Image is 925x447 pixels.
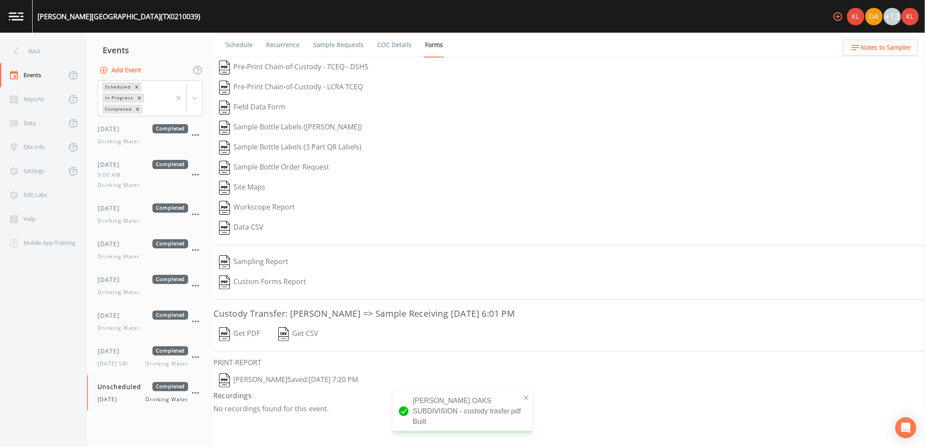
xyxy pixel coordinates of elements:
span: [DATE] [98,124,126,133]
img: svg%3e [278,327,289,341]
img: svg%3e [219,181,230,195]
div: Remove In Progress [135,93,144,102]
button: Sample Bottle Labels ([PERSON_NAME]) [213,118,368,138]
div: Completed [102,105,133,114]
button: Data CSV [213,218,269,238]
a: [DATE]CompletedDrinking Water [87,268,213,304]
p: No recordings found for this event. [213,404,925,413]
a: [DATE]Completed[DATE] SRIDrinking Water [87,339,213,375]
img: svg%3e [219,81,230,95]
span: Drinking Water [146,360,188,368]
button: close [523,392,530,403]
button: Field Data Form [213,98,291,118]
span: [DATE] [98,275,126,284]
img: svg%3e [219,101,230,115]
button: [PERSON_NAME]Saved:[DATE] 7:20 PM [213,370,364,390]
div: Events [87,39,213,61]
button: Notes to Sampler [843,40,918,56]
span: Completed [152,382,188,391]
button: Add Event [98,62,145,78]
span: 9:00 AM [98,171,126,179]
span: Notes to Sampler [861,42,911,53]
span: Completed [152,203,188,213]
a: [DATE]CompletedDrinking Water [87,117,213,153]
div: [PERSON_NAME] OAKS SUBDIVISION - custody trasfer.pdf Built [393,389,532,433]
button: Pre-Print Chain-of-Custody - TCEQ - DSHS [213,58,374,78]
img: svg%3e [219,201,230,215]
span: Completed [152,124,188,133]
div: David Weber [865,8,883,25]
span: Drinking Water [98,138,140,146]
img: svg%3e [219,275,230,289]
img: svg%3e [219,221,230,235]
a: UnscheduledCompleted[DATE]Drinking Water [87,375,213,411]
span: Completed [152,311,188,320]
div: In Progress [102,93,135,102]
img: svg%3e [219,327,230,341]
h4: Recordings [213,390,925,401]
a: [DATE]CompletedDrinking Water [87,196,213,232]
span: [DATE] [98,346,126,356]
button: Pre-Print Chain-of-Custody - LCRA TCEQ [213,78,368,98]
span: [DATE] [98,160,126,169]
div: Remove Scheduled [132,82,142,91]
img: logo [9,12,24,20]
a: [DATE]Completed9:00 AMDrinking Water [87,153,213,196]
a: [DATE]CompletedDrinking Water [87,304,213,339]
a: [DATE]CompletedDrinking Water [87,232,213,268]
span: [DATE] [98,239,126,248]
a: COC Details [376,33,413,57]
div: Scheduled [102,82,132,91]
span: Drinking Water [146,396,188,403]
button: Site Maps [213,178,271,198]
h6: PRINT-REPORT [213,359,925,367]
span: Completed [152,275,188,284]
span: [DATE] [98,203,126,213]
button: Custom Forms Report [213,272,312,292]
button: Sample Bottle Labels (3 Part QR Labels) [213,138,367,158]
button: Sample Bottle Order Request [213,158,335,178]
img: svg%3e [219,61,230,74]
div: Open Intercom Messenger [895,417,916,438]
span: Unscheduled [98,382,147,391]
a: Sample Requests [312,33,365,57]
img: a84961a0472e9debc750dd08a004988d [865,8,883,25]
span: Drinking Water [98,181,140,189]
img: svg%3e [219,141,230,155]
span: Completed [152,239,188,248]
h3: Custody Transfer: [PERSON_NAME] => Sample Receiving [DATE] 6:01 PM [213,307,925,321]
button: Get PDF [213,324,266,344]
div: Kler Teran [847,8,865,25]
a: Forms [424,33,444,58]
a: Schedule [224,33,254,57]
button: Get CSV [272,324,324,344]
span: Completed [152,346,188,356]
span: Completed [152,160,188,169]
span: Drinking Water [98,288,140,296]
span: Drinking Water [98,253,140,261]
img: svg%3e [219,373,230,387]
div: [PERSON_NAME][GEOGRAPHIC_DATA] (TX0210039) [37,11,200,22]
div: +13 [884,8,901,25]
span: [DATE] [98,396,122,403]
button: Workscope Report [213,198,300,218]
img: svg%3e [219,121,230,135]
img: 9c4450d90d3b8045b2e5fa62e4f92659 [901,8,919,25]
span: [DATE] [98,311,126,320]
a: Recurrence [265,33,301,57]
div: Remove Completed [133,105,142,114]
img: svg%3e [219,161,230,175]
button: Sampling Report [213,252,294,272]
img: 9c4450d90d3b8045b2e5fa62e4f92659 [847,8,864,25]
img: svg%3e [219,255,230,269]
span: [DATE] SRI [98,360,133,368]
span: Drinking Water [98,217,140,225]
span: Drinking Water [98,324,140,332]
